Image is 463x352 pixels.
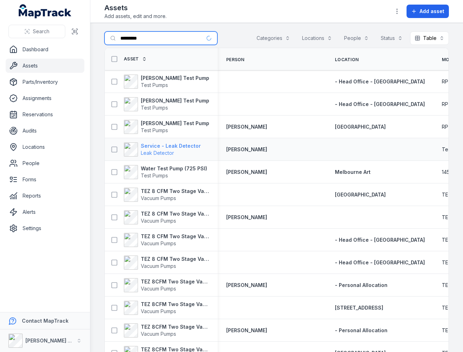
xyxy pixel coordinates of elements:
[141,150,174,156] span: Leak Detector
[141,172,168,178] span: Test Pumps
[335,123,386,130] a: [GEOGRAPHIC_DATA]
[442,304,456,311] span: TEZ 8
[6,75,84,89] a: Parts/Inventory
[335,282,387,288] span: - Personal Allocation
[335,236,425,244] a: - Head Office - [GEOGRAPHIC_DATA]
[226,214,267,221] a: [PERSON_NAME]
[124,120,209,134] a: [PERSON_NAME] Test PumpTest Pumps
[124,256,209,270] a: TEZ 8 CFM Two Stage Vacuum PumpVacuum Pumps
[226,123,267,130] a: [PERSON_NAME]
[141,210,209,217] strong: TEZ 8 CFM Two Stage Vacuum Pump
[141,105,168,111] span: Test Pumps
[141,75,209,82] strong: [PERSON_NAME] Test Pump
[442,214,456,221] span: TEZ 8
[104,3,167,13] h2: Assets
[124,75,209,89] a: [PERSON_NAME] Test PumpTest Pumps
[335,237,425,243] span: - Head Office - [GEOGRAPHIC_DATA]
[124,233,209,247] a: TEZ 8 CFM Two Stage Vacuum PumpVacuum Pumps
[335,78,425,84] span: - Head Office - [GEOGRAPHIC_DATA]
[442,191,456,198] span: TEZ 8
[6,107,84,122] a: Reservations
[33,28,49,35] span: Search
[6,221,84,235] a: Settings
[442,282,456,289] span: TEZ 8
[124,56,139,62] span: Asset
[124,210,209,224] a: TEZ 8 CFM Two Stage Vacuum PumpVacuum Pumps
[124,278,209,292] a: TEZ 8CFM Two Stage Vacuum PumpVacuum Pumps
[6,172,84,187] a: Forms
[141,331,176,337] span: Vacuum Pumps
[335,169,371,175] span: Melbourne Art
[141,218,176,224] span: Vacuum Pumps
[124,323,209,338] a: TEZ 8CFM Two Stage Vacuum PumpVacuum Pumps
[141,142,201,149] strong: Service - Leak Detector
[141,323,209,330] strong: TEZ 8CFM Two Stage Vacuum Pump
[339,31,373,45] button: People
[6,140,84,154] a: Locations
[335,78,425,85] a: - Head Office - [GEOGRAPHIC_DATA]
[141,278,209,285] strong: TEZ 8CFM Two Stage Vacuum Pump
[6,205,84,219] a: Alerts
[407,5,449,18] button: Add asset
[141,233,209,240] strong: TEZ 8 CFM Two Stage Vacuum Pump
[335,192,386,198] span: [GEOGRAPHIC_DATA]
[335,304,383,311] a: [STREET_ADDRESS]
[335,169,371,176] a: Melbourne Art
[442,259,456,266] span: TEZ 8
[141,308,176,314] span: Vacuum Pumps
[335,191,386,198] a: [GEOGRAPHIC_DATA]
[141,240,176,246] span: Vacuum Pumps
[226,327,267,334] a: [PERSON_NAME]
[335,101,425,107] span: - Head Office - [GEOGRAPHIC_DATA]
[226,146,267,153] a: [PERSON_NAME]
[124,56,147,62] a: Asset
[6,59,84,73] a: Assets
[141,256,209,263] strong: TEZ 8 CFM Two Stage Vacuum Pump
[335,57,359,63] span: Location
[335,124,386,130] span: [GEOGRAPHIC_DATA]
[226,57,245,63] span: Person
[6,42,84,57] a: Dashboard
[141,263,176,269] span: Vacuum Pumps
[141,301,209,308] strong: TEZ 8CFM Two Stage Vacuum Pump
[25,338,74,344] strong: [PERSON_NAME] Air
[335,327,387,334] a: - Personal Allocation
[19,4,72,18] a: MapTrack
[124,301,209,315] a: TEZ 8CFM Two Stage Vacuum PumpVacuum Pumps
[335,259,425,265] span: - Head Office - [GEOGRAPHIC_DATA]
[442,327,456,334] span: TEZ 8
[297,31,337,45] button: Locations
[335,101,425,108] a: - Head Office - [GEOGRAPHIC_DATA]
[335,327,387,333] span: - Personal Allocation
[141,188,209,195] strong: TEZ 8 CFM Two Stage Vacuum Pump
[335,305,383,311] span: [STREET_ADDRESS]
[124,142,201,157] a: Service - Leak DetectorLeak Detector
[8,25,65,38] button: Search
[420,8,444,15] span: Add asset
[226,282,267,289] a: [PERSON_NAME]
[6,189,84,203] a: Reports
[6,124,84,138] a: Audits
[442,101,461,108] span: RP 50-S
[442,236,456,244] span: TEZ 8
[104,13,167,20] span: Add assets, edit and more.
[410,31,449,45] button: Table
[141,97,209,104] strong: [PERSON_NAME] Test Pump
[226,169,267,176] a: [PERSON_NAME]
[22,318,68,324] strong: Contact MapTrack
[252,31,295,45] button: Categories
[141,127,168,133] span: Test Pumps
[124,188,209,202] a: TEZ 8 CFM Two Stage Vacuum PumpVacuum Pumps
[6,156,84,170] a: People
[141,165,207,172] strong: Water Test Pump (725 PSI)
[141,286,176,292] span: Vacuum Pumps
[442,57,458,63] span: Model
[335,259,425,266] a: - Head Office - [GEOGRAPHIC_DATA]
[6,91,84,105] a: Assignments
